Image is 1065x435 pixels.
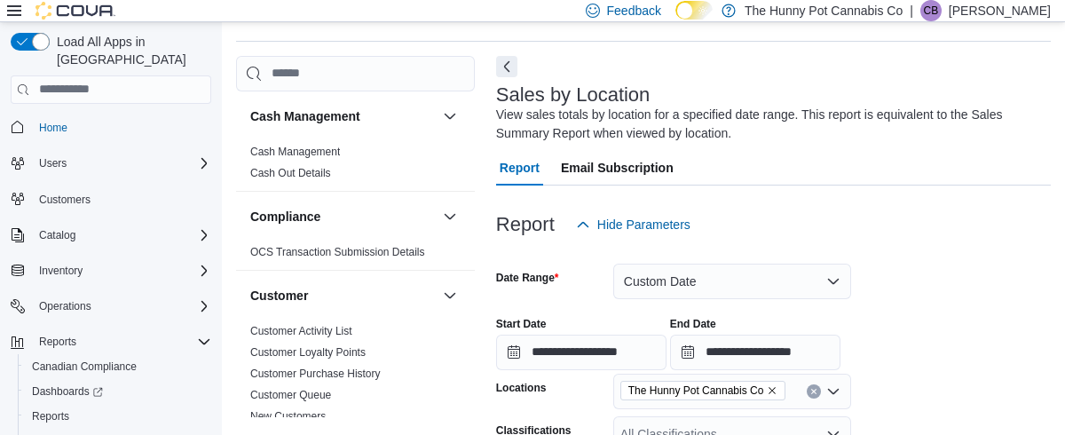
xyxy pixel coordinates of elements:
[496,106,1042,143] div: View sales totals by location for a specified date range. This report is equivalent to the Sales ...
[4,294,218,319] button: Operations
[250,245,425,259] span: OCS Transaction Submission Details
[32,331,211,352] span: Reports
[32,189,98,210] a: Customers
[18,404,218,429] button: Reports
[39,156,67,170] span: Users
[250,208,436,225] button: Compliance
[613,264,851,299] button: Custom Date
[597,216,690,233] span: Hide Parameters
[32,225,211,246] span: Catalog
[39,264,83,278] span: Inventory
[250,367,381,381] span: Customer Purchase History
[250,208,320,225] h3: Compliance
[439,106,461,127] button: Cash Management
[236,320,475,434] div: Customer
[670,335,840,370] input: Press the down key to open a popover containing a calendar.
[767,385,777,396] button: Remove The Hunny Pot Cannabis Co from selection in this group
[561,150,674,186] span: Email Subscription
[25,406,211,427] span: Reports
[32,116,211,138] span: Home
[4,223,218,248] button: Catalog
[439,206,461,227] button: Compliance
[25,381,110,402] a: Dashboards
[250,368,381,380] a: Customer Purchase History
[32,117,75,138] a: Home
[250,145,340,159] span: Cash Management
[675,1,713,20] input: Dark Mode
[250,166,331,180] span: Cash Out Details
[32,260,90,281] button: Inventory
[25,381,211,402] span: Dashboards
[18,379,218,404] a: Dashboards
[25,356,144,377] a: Canadian Compliance
[628,382,764,399] span: The Hunny Pot Cannabis Co
[496,214,555,235] h3: Report
[32,296,99,317] button: Operations
[620,381,786,400] span: The Hunny Pot Cannabis Co
[39,228,75,242] span: Catalog
[807,384,821,399] button: Clear input
[496,271,559,285] label: Date Range
[25,406,76,427] a: Reports
[250,388,331,402] span: Customer Queue
[32,225,83,246] button: Catalog
[18,354,218,379] button: Canadian Compliance
[250,246,425,258] a: OCS Transaction Submission Details
[607,2,661,20] span: Feedback
[39,299,91,313] span: Operations
[35,2,115,20] img: Cova
[4,151,218,176] button: Users
[250,146,340,158] a: Cash Management
[32,260,211,281] span: Inventory
[439,285,461,306] button: Customer
[826,384,840,399] button: Open list of options
[32,153,74,174] button: Users
[32,409,69,423] span: Reports
[496,84,651,106] h3: Sales by Location
[32,384,103,399] span: Dashboards
[500,150,540,186] span: Report
[250,107,360,125] h3: Cash Management
[39,121,67,135] span: Home
[250,287,308,304] h3: Customer
[496,56,517,77] button: Next
[4,329,218,354] button: Reports
[4,186,218,212] button: Customers
[32,188,211,210] span: Customers
[250,287,436,304] button: Customer
[496,317,547,331] label: Start Date
[250,325,352,337] a: Customer Activity List
[32,360,137,374] span: Canadian Compliance
[4,115,218,140] button: Home
[250,324,352,338] span: Customer Activity List
[25,356,211,377] span: Canadian Compliance
[236,241,475,270] div: Compliance
[4,258,218,283] button: Inventory
[250,389,331,401] a: Customer Queue
[250,346,366,359] a: Customer Loyalty Points
[250,409,326,423] span: New Customers
[569,207,698,242] button: Hide Parameters
[32,153,211,174] span: Users
[496,335,667,370] input: Press the down key to open a popover containing a calendar.
[670,317,716,331] label: End Date
[496,381,547,395] label: Locations
[236,141,475,191] div: Cash Management
[250,107,436,125] button: Cash Management
[32,331,83,352] button: Reports
[32,296,211,317] span: Operations
[39,335,76,349] span: Reports
[250,167,331,179] a: Cash Out Details
[50,33,211,68] span: Load All Apps in [GEOGRAPHIC_DATA]
[39,193,91,207] span: Customers
[250,410,326,423] a: New Customers
[250,345,366,360] span: Customer Loyalty Points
